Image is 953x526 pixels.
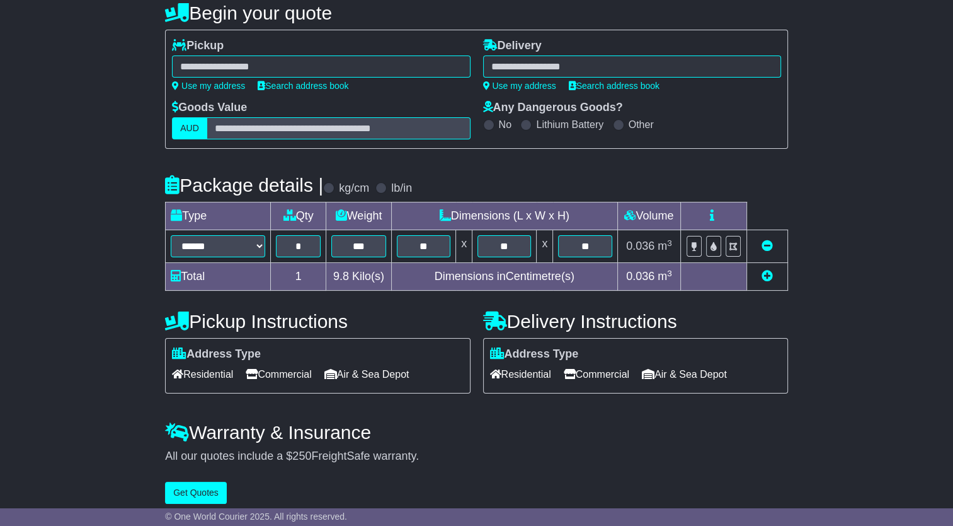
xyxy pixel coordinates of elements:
a: Use my address [483,81,556,91]
td: Kilo(s) [326,263,391,291]
label: Delivery [483,39,542,53]
h4: Delivery Instructions [483,311,788,332]
span: 0.036 [626,240,654,252]
label: Other [629,119,654,131]
h4: Warranty & Insurance [165,422,788,443]
a: Add new item [762,270,773,283]
label: Address Type [172,348,261,361]
td: Weight [326,202,391,230]
span: m [658,270,672,283]
span: Air & Sea Depot [642,365,727,384]
label: Any Dangerous Goods? [483,101,623,115]
h4: Begin your quote [165,3,788,23]
label: Address Type [490,348,579,361]
td: Dimensions (L x W x H) [391,202,617,230]
span: 0.036 [626,270,654,283]
div: All our quotes include a $ FreightSafe warranty. [165,450,788,464]
td: Volume [617,202,680,230]
label: kg/cm [339,182,369,196]
label: No [499,119,511,131]
td: Total [166,263,271,291]
td: Qty [271,202,326,230]
sup: 3 [667,269,672,278]
span: Air & Sea Depot [324,365,409,384]
h4: Package details | [165,175,323,196]
a: Remove this item [762,240,773,252]
td: Type [166,202,271,230]
td: x [537,230,553,263]
label: AUD [172,117,207,139]
button: Get Quotes [165,482,227,504]
label: Pickup [172,39,224,53]
span: 9.8 [333,270,349,283]
h4: Pickup Instructions [165,311,470,332]
sup: 3 [667,238,672,248]
span: © One World Courier 2025. All rights reserved. [165,511,347,522]
label: Goods Value [172,101,247,115]
span: Residential [172,365,233,384]
span: Residential [490,365,551,384]
span: Commercial [564,365,629,384]
td: x [456,230,472,263]
span: Commercial [246,365,311,384]
a: Search address book [569,81,659,91]
span: 250 [292,450,311,462]
a: Search address book [258,81,348,91]
label: Lithium Battery [536,119,603,131]
span: m [658,240,672,252]
a: Use my address [172,81,245,91]
td: 1 [271,263,326,291]
td: Dimensions in Centimetre(s) [391,263,617,291]
label: lb/in [391,182,412,196]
